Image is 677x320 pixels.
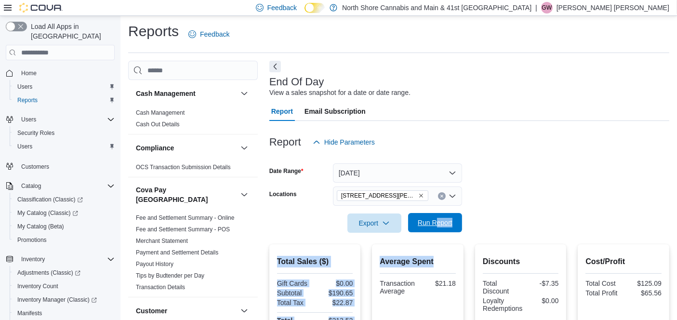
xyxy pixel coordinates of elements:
button: Clear input [438,192,446,200]
a: Transaction Details [136,284,185,291]
span: OCS Transaction Submission Details [136,163,231,171]
span: Cash Out Details [136,120,180,128]
button: Security Roles [10,126,119,140]
span: Catalog [17,180,115,192]
span: Report [271,102,293,121]
div: $125.09 [625,280,662,287]
a: Fee and Settlement Summary - Online [136,214,235,221]
button: Reports [10,93,119,107]
span: Feedback [267,3,297,13]
a: Classification (Classic) [10,193,119,206]
button: Catalog [2,179,119,193]
a: Feedback [185,25,233,44]
h2: Cost/Profit [585,256,662,267]
span: Run Report [418,218,452,227]
span: Tips by Budtender per Day [136,272,204,280]
div: Total Discount [483,280,519,295]
label: Date Range [269,167,304,175]
div: $22.87 [317,299,353,307]
a: Users [13,141,36,152]
span: Merchant Statement [136,237,188,245]
span: Payout History [136,260,173,268]
button: Remove 1520 Barrow St. from selection in this group [418,193,424,199]
span: Manifests [13,307,115,319]
span: Promotions [17,236,47,244]
h2: Discounts [483,256,559,267]
span: GW [542,2,552,13]
a: Adjustments (Classic) [10,266,119,280]
h2: Total Sales ($) [277,256,353,267]
button: Next [269,61,281,72]
span: Hide Parameters [324,137,375,147]
a: Customers [17,161,53,173]
button: Hide Parameters [309,133,379,152]
div: $190.65 [317,289,353,297]
a: Fee and Settlement Summary - POS [136,226,230,233]
button: Inventory Count [10,280,119,293]
span: Users [21,116,36,123]
span: Fee and Settlement Summary - Online [136,214,235,222]
a: Payout History [136,261,173,267]
button: Users [2,113,119,126]
div: Total Cost [585,280,622,287]
a: Merchant Statement [136,238,188,244]
span: Payment and Settlement Details [136,249,218,256]
span: Email Subscription [305,102,366,121]
span: Cash Management [136,109,185,117]
button: Cash Management [136,89,237,98]
div: Loyalty Redemptions [483,297,523,312]
button: Customer [136,306,237,316]
div: Cova Pay [GEOGRAPHIC_DATA] [128,212,258,297]
a: Home [17,67,40,79]
button: Export [347,213,401,233]
a: Classification (Classic) [13,194,87,205]
input: Dark Mode [305,3,325,13]
h1: Reports [128,22,179,41]
button: My Catalog (Beta) [10,220,119,233]
button: Inventory [17,253,49,265]
span: Inventory [17,253,115,265]
h3: Cova Pay [GEOGRAPHIC_DATA] [136,185,237,204]
button: Catalog [17,180,45,192]
button: [DATE] [333,163,462,183]
div: Subtotal [277,289,313,297]
span: Export [353,213,396,233]
span: Users [17,83,32,91]
a: OCS Transaction Submission Details [136,164,231,171]
h3: End Of Day [269,76,324,88]
span: Security Roles [17,129,54,137]
a: Users [13,81,36,93]
h3: Compliance [136,143,174,153]
div: $0.00 [526,297,558,305]
span: Classification (Classic) [13,194,115,205]
div: Compliance [128,161,258,177]
div: Gift Cards [277,280,313,287]
a: Adjustments (Classic) [13,267,84,279]
span: Inventory Count [17,282,58,290]
div: Griffin Wright [541,2,553,13]
span: Users [13,141,115,152]
a: Promotions [13,234,51,246]
span: Inventory Manager (Classic) [13,294,115,306]
div: View a sales snapshot for a date or date range. [269,88,411,98]
div: $0.00 [317,280,353,287]
button: Cova Pay [GEOGRAPHIC_DATA] [239,189,250,200]
span: Users [17,143,32,150]
button: Users [17,114,40,125]
span: Catalog [21,182,41,190]
p: North Shore Cannabis and Main & 41st [GEOGRAPHIC_DATA] [342,2,531,13]
a: Tips by Budtender per Day [136,272,204,279]
span: Inventory Manager (Classic) [17,296,97,304]
img: Cova [19,3,63,13]
span: Home [17,67,115,79]
button: Cash Management [239,88,250,99]
span: [STREET_ADDRESS][PERSON_NAME] [341,191,416,200]
span: Adjustments (Classic) [17,269,80,277]
a: Inventory Manager (Classic) [13,294,101,306]
button: Inventory [2,253,119,266]
p: [PERSON_NAME] [PERSON_NAME] [557,2,669,13]
span: Customers [17,160,115,172]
